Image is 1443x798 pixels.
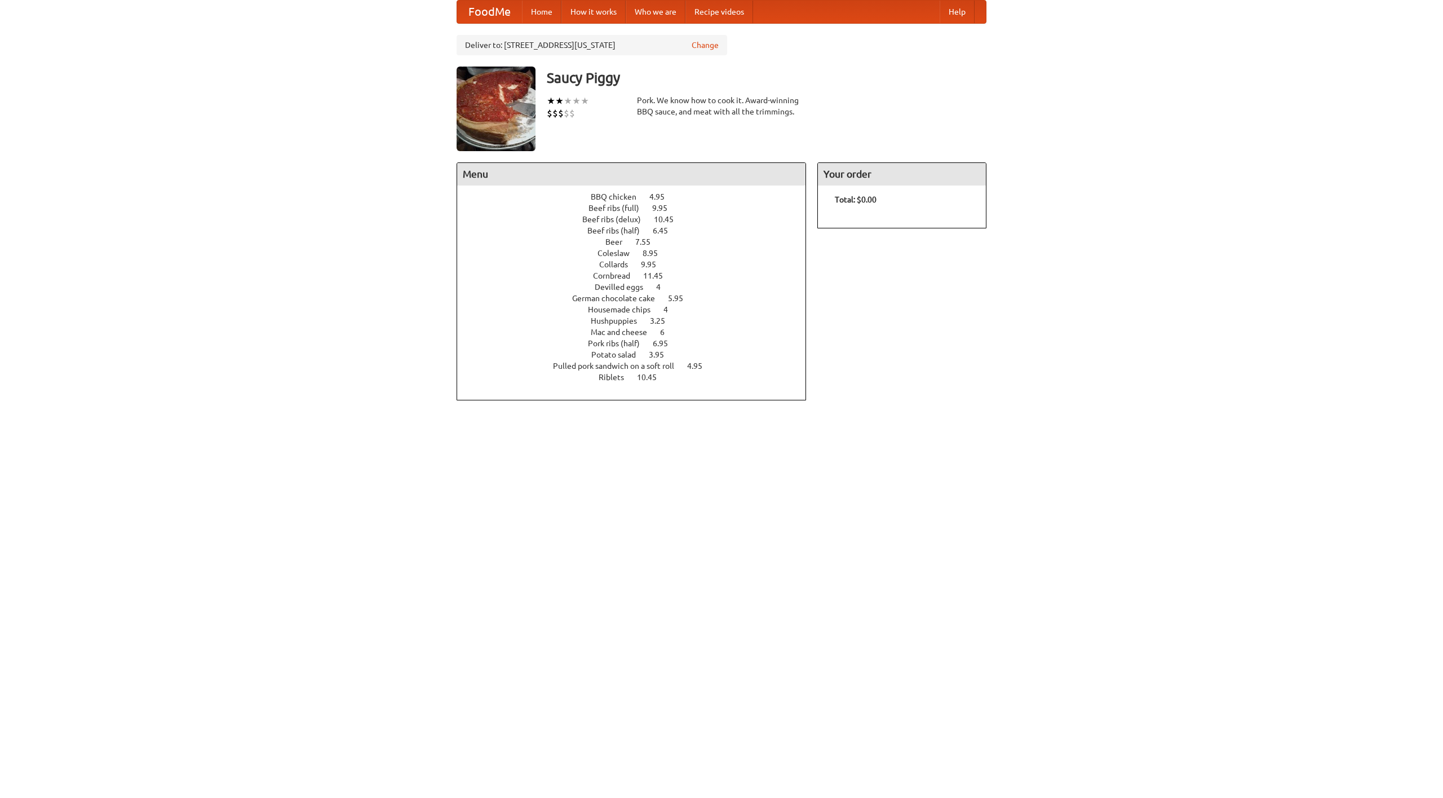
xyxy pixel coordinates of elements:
span: Housemade chips [588,305,662,314]
span: Coleslaw [597,249,641,258]
li: $ [564,107,569,120]
span: 6 [660,328,676,337]
a: FoodMe [457,1,522,23]
span: 11.45 [643,271,674,280]
li: ★ [547,95,555,107]
span: 4 [656,283,672,292]
a: BBQ chicken 4.95 [591,192,685,201]
span: 8.95 [643,249,669,258]
a: Recipe videos [685,1,753,23]
span: Beef ribs (full) [588,204,650,213]
div: Deliver to: [STREET_ADDRESS][US_STATE] [457,35,727,55]
li: $ [552,107,558,120]
span: Pulled pork sandwich on a soft roll [553,361,685,371]
h4: Your order [818,163,986,186]
a: Who we are [626,1,685,23]
span: 6.45 [653,226,679,235]
span: 5.95 [668,294,694,303]
span: 10.45 [654,215,685,224]
span: Hushpuppies [591,316,648,325]
li: $ [569,107,575,120]
a: Change [692,39,719,51]
a: Hushpuppies 3.25 [591,316,686,325]
a: Beef ribs (full) 9.95 [588,204,688,213]
span: Mac and cheese [591,328,658,337]
h4: Menu [457,163,805,186]
span: Beer [605,237,634,246]
a: Collards 9.95 [599,260,677,269]
a: Pork ribs (half) 6.95 [588,339,689,348]
span: Potato salad [591,350,647,359]
span: Beef ribs (half) [587,226,651,235]
span: BBQ chicken [591,192,648,201]
span: 3.25 [650,316,676,325]
span: Riblets [599,373,635,382]
li: ★ [564,95,572,107]
span: 9.95 [652,204,679,213]
span: 10.45 [637,373,668,382]
a: Home [522,1,561,23]
a: Beef ribs (delux) 10.45 [582,215,694,224]
span: 4.95 [649,192,676,201]
span: German chocolate cake [572,294,666,303]
h3: Saucy Piggy [547,67,986,89]
a: Beef ribs (half) 6.45 [587,226,689,235]
span: 7.55 [635,237,662,246]
span: 9.95 [641,260,667,269]
span: 4 [663,305,679,314]
span: Beef ribs (delux) [582,215,652,224]
a: Mac and cheese 6 [591,328,685,337]
a: Devilled eggs 4 [595,283,681,292]
li: $ [547,107,552,120]
span: 4.95 [687,361,714,371]
li: $ [558,107,564,120]
span: 3.95 [649,350,675,359]
a: Cornbread 11.45 [593,271,684,280]
div: Pork. We know how to cook it. Award-winning BBQ sauce, and meat with all the trimmings. [637,95,806,117]
a: Riblets 10.45 [599,373,678,382]
span: Cornbread [593,271,641,280]
b: Total: $0.00 [835,195,877,204]
li: ★ [572,95,581,107]
a: Beer 7.55 [605,237,671,246]
span: Collards [599,260,639,269]
span: Pork ribs (half) [588,339,651,348]
span: Devilled eggs [595,283,654,292]
a: Housemade chips 4 [588,305,689,314]
li: ★ [581,95,589,107]
img: angular.jpg [457,67,535,151]
a: How it works [561,1,626,23]
a: German chocolate cake 5.95 [572,294,704,303]
a: Potato salad 3.95 [591,350,685,359]
a: Help [940,1,975,23]
a: Coleslaw 8.95 [597,249,679,258]
li: ★ [555,95,564,107]
span: 6.95 [653,339,679,348]
a: Pulled pork sandwich on a soft roll 4.95 [553,361,723,371]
